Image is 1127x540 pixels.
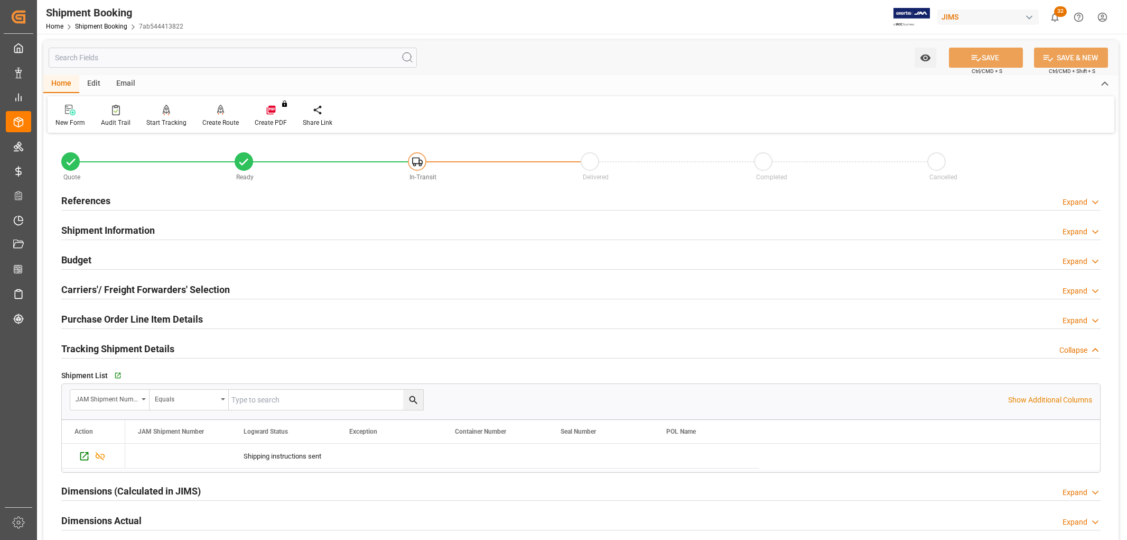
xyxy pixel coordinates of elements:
span: In-Transit [409,173,436,181]
button: open menu [915,48,936,68]
div: Press SPACE to select this row. [62,444,125,469]
h2: Shipment Information [61,223,155,237]
div: New Form [55,118,85,127]
img: Exertis%20JAM%20-%20Email%20Logo.jpg_1722504956.jpg [893,8,930,26]
div: JIMS [937,10,1039,25]
p: Show Additional Columns [1008,395,1092,406]
span: Quote [63,173,80,181]
span: Ctrl/CMD + Shift + S [1049,67,1095,75]
div: Expand [1063,487,1087,498]
span: Seal Number [561,428,596,435]
input: Search Fields [49,48,417,68]
span: Delivered [583,173,609,181]
div: Edit [79,75,108,93]
div: Shipment Booking [46,5,183,21]
span: JAM Shipment Number [138,428,204,435]
div: Create Route [202,118,239,127]
div: Expand [1063,197,1087,208]
button: JIMS [937,7,1043,27]
span: Ready [236,173,254,181]
input: Type to search [229,390,423,410]
button: Help Center [1067,5,1091,29]
span: Container Number [455,428,506,435]
h2: Budget [61,253,91,267]
h2: Dimensions Actual [61,514,142,528]
h2: Tracking Shipment Details [61,342,174,356]
button: search button [403,390,423,410]
button: open menu [150,390,229,410]
span: 32 [1054,6,1067,17]
div: Expand [1063,286,1087,297]
span: Shipment List [61,370,108,381]
div: Shipping instructions sent [244,444,324,469]
span: Exception [349,428,377,435]
span: POL Name [666,428,696,435]
button: open menu [70,390,150,410]
div: JAM Shipment Number [76,392,138,404]
div: Expand [1063,517,1087,528]
span: Ctrl/CMD + S [972,67,1002,75]
div: Press SPACE to select this row. [125,444,759,469]
a: Shipment Booking [75,23,127,30]
a: Home [46,23,63,30]
h2: Purchase Order Line Item Details [61,312,203,326]
span: Logward Status [244,428,288,435]
div: Email [108,75,143,93]
div: Home [43,75,79,93]
h2: Dimensions (Calculated in JIMS) [61,484,201,498]
span: Cancelled [929,173,957,181]
div: Action [74,428,93,435]
div: Expand [1063,256,1087,267]
div: Collapse [1059,345,1087,356]
div: Start Tracking [146,118,187,127]
button: SAVE & NEW [1034,48,1108,68]
div: Expand [1063,226,1087,237]
button: show 32 new notifications [1043,5,1067,29]
div: Expand [1063,315,1087,326]
span: Completed [756,173,787,181]
div: Equals [155,392,217,404]
button: SAVE [949,48,1023,68]
h2: Carriers'/ Freight Forwarders' Selection [61,282,230,297]
h2: References [61,194,110,208]
div: Audit Trail [101,118,131,127]
div: Share Link [303,118,332,127]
